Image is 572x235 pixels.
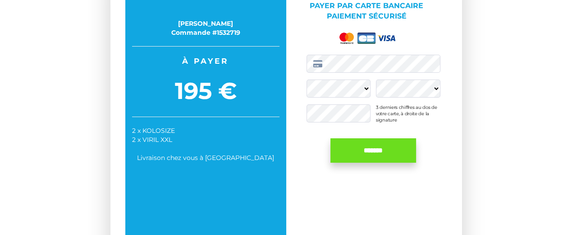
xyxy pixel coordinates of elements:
[132,56,279,66] span: À payer
[132,153,279,162] div: Livraison chez vous à [GEOGRAPHIC_DATA]
[132,75,279,108] span: 195 €
[293,1,440,22] p: Payer par Carte bancaire
[357,33,375,44] img: cb.png
[132,126,279,144] div: 2 x KOLOSIZE 2 x VIRIL XXL
[338,31,356,46] img: mastercard.png
[327,12,407,20] span: Paiement sécurisé
[376,104,440,122] div: 3 derniers chiffres au dos de votre carte, à droite de la signature
[132,19,279,28] div: [PERSON_NAME]
[377,35,395,41] img: visa.png
[132,28,279,37] div: Commande #1532719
